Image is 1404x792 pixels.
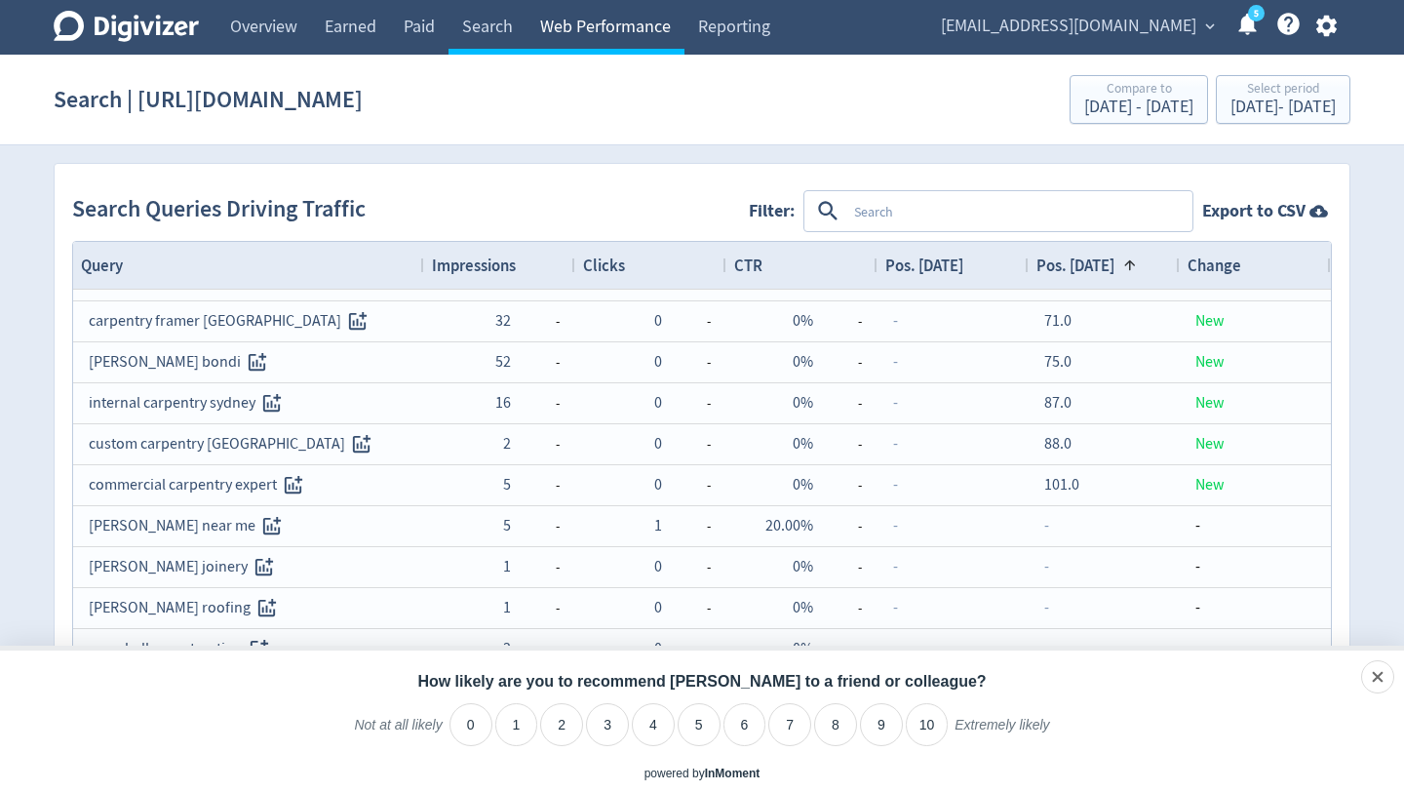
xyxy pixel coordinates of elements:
[89,630,409,668] div: campbells construction
[503,557,511,576] span: 1
[243,633,275,665] button: Track this search query
[255,510,288,542] button: Track this search query
[1195,475,1224,495] span: New
[277,469,309,501] button: Track this search query
[662,548,711,586] span: -
[1044,352,1072,372] span: 75.0
[813,384,862,422] span: -
[1084,99,1193,116] div: [DATE] - [DATE]
[1201,18,1219,35] span: expand_more
[89,466,409,504] div: commercial carpentry expert
[495,393,511,413] span: 16
[654,639,662,658] span: 0
[813,466,862,504] span: -
[813,343,862,381] span: -
[654,598,662,617] span: 0
[893,598,898,617] span: -
[89,302,409,340] div: carpentry framer [GEOGRAPHIC_DATA]
[1195,516,1200,535] span: -
[893,557,898,576] span: -
[1195,639,1200,658] span: -
[540,703,583,746] li: 2
[813,548,862,586] span: -
[1230,99,1336,116] div: [DATE] - [DATE]
[495,703,538,746] li: 1
[1044,557,1049,576] span: -
[793,352,813,372] span: 0%
[893,516,898,535] span: -
[885,255,963,276] span: Pos. [DATE]
[662,589,711,627] span: -
[793,434,813,454] span: 0%
[503,598,511,617] span: 1
[893,311,898,331] span: -
[654,475,662,495] span: 0
[449,703,492,746] li: 0
[511,630,560,668] span: -
[511,384,560,422] span: -
[1254,7,1259,20] text: 5
[583,255,625,276] span: Clicks
[345,428,377,460] button: Track this search query
[1044,475,1079,495] span: 101.0
[54,68,363,131] h1: Search | [URL][DOMAIN_NAME]
[765,516,813,535] span: 20.00%
[662,384,711,422] span: -
[511,466,560,504] span: -
[511,548,560,586] span: -
[1036,255,1114,276] span: Pos. [DATE]
[654,311,662,331] span: 0
[813,589,862,627] span: -
[934,11,1220,42] button: [EMAIL_ADDRESS][DOMAIN_NAME]
[793,557,813,576] span: 0%
[793,393,813,413] span: 0%
[1195,393,1224,413] span: New
[1188,255,1241,276] span: Change
[511,302,560,340] span: -
[734,255,762,276] span: CTR
[1202,199,1306,223] strong: Export to CSV
[511,343,560,381] span: -
[89,548,409,586] div: [PERSON_NAME] joinery
[511,589,560,627] span: -
[793,598,813,617] span: 0%
[89,507,409,545] div: [PERSON_NAME] near me
[654,352,662,372] span: 0
[662,507,711,545] span: -
[955,716,1049,749] label: Extremely likely
[654,557,662,576] span: 0
[678,703,721,746] li: 5
[644,766,760,782] div: powered by inmoment
[1195,598,1200,617] span: -
[432,255,516,276] span: Impressions
[251,592,283,624] button: Track this search query
[941,11,1196,42] span: [EMAIL_ADDRESS][DOMAIN_NAME]
[793,639,813,658] span: 0%
[1195,557,1200,576] span: -
[503,475,511,495] span: 5
[1044,434,1072,454] span: 88.0
[860,703,903,746] li: 9
[813,507,862,545] span: -
[893,352,898,372] span: -
[89,343,409,381] div: [PERSON_NAME] bondi
[654,434,662,454] span: 0
[586,703,629,746] li: 3
[768,703,811,746] li: 7
[1195,352,1224,372] span: New
[662,425,711,463] span: -
[662,630,711,668] span: -
[1248,5,1265,21] a: 5
[511,507,560,545] span: -
[511,425,560,463] span: -
[906,703,949,746] li: 10
[354,716,442,749] label: Not at all likely
[723,703,766,746] li: 6
[241,346,273,378] button: Track this search query
[814,703,857,746] li: 8
[893,434,898,454] span: -
[1044,516,1049,535] span: -
[503,434,511,454] span: 2
[1361,660,1394,693] div: Close survey
[1070,75,1208,124] button: Compare to[DATE] - [DATE]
